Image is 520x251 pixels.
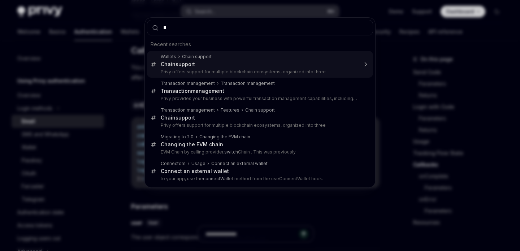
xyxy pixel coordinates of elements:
[161,88,224,94] div: management
[161,114,195,121] div: support
[221,81,275,86] div: Transaction management
[211,161,268,166] div: Connect an external wallet
[161,149,358,155] p: EVM Chain by calling provider. Chain . This was previously
[161,54,176,60] div: Wallets
[161,81,215,86] div: Transaction management
[151,41,191,48] span: Recent searches
[191,161,205,166] div: Usage
[161,61,175,67] b: Chain
[161,114,175,121] b: Chain
[182,54,212,60] div: Chain support
[161,61,195,68] div: support
[161,107,215,113] div: Transaction management
[161,69,358,75] p: Privy offers support for multiple blockchain ecosystems, organized into three
[161,141,223,148] div: Changing the EVM chain
[161,168,229,174] div: Connect an external wallet
[161,122,358,128] p: Privy offers support for multiple blockchain ecosystems, organized into three
[245,107,275,113] div: Chain support
[161,161,186,166] div: Connectors
[161,176,358,182] p: to your app, use the et method from the useConnectWallet hook.
[161,88,191,94] b: Transaction
[203,176,229,181] b: connectWall
[224,149,238,155] b: switch
[161,134,194,140] div: Migrating to 2.0
[199,134,250,140] div: Changing the EVM chain
[161,96,358,101] p: Privy provides your business with powerful transaction management capabilities, including: Treasury
[221,107,239,113] div: Features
